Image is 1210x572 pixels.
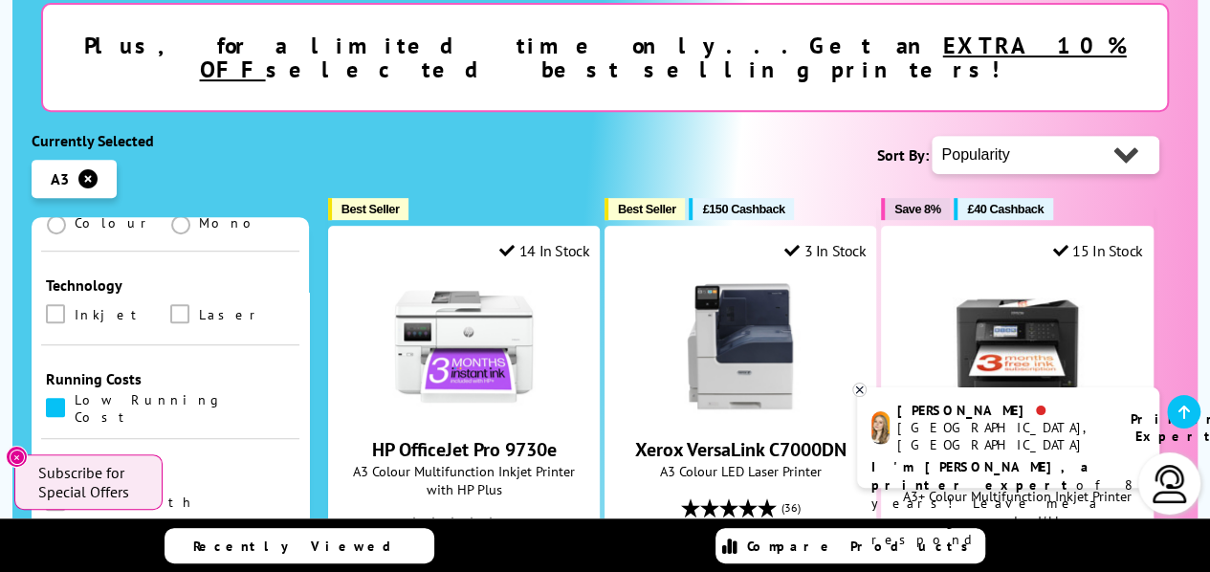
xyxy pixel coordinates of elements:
[341,202,400,216] span: Best Seller
[339,462,590,498] span: A3 Colour Multifunction Inkjet Printer with HP Plus
[46,369,295,388] div: Running Costs
[193,538,410,555] span: Recently Viewed
[897,402,1107,419] div: [PERSON_NAME]
[945,275,1089,418] img: Epson WorkForce WF-7840DTWF
[328,198,409,220] button: Best Seller
[881,198,950,220] button: Save 8%
[897,419,1107,453] div: [GEOGRAPHIC_DATA], [GEOGRAPHIC_DATA]
[618,202,676,216] span: Best Seller
[392,403,536,422] a: HP OfficeJet Pro 9730e
[392,275,536,418] img: HP OfficeJet Pro 9730e
[715,528,985,563] a: Compare Products
[32,131,309,150] div: Currently Selected
[702,202,784,216] span: £150 Cashback
[894,202,940,216] span: Save 8%
[669,275,812,418] img: Xerox VersaLink C7000DN
[51,169,69,188] span: A3
[876,145,928,165] span: Sort By:
[871,411,890,445] img: amy-livechat.png
[199,214,262,231] span: Mono
[967,202,1043,216] span: £40 Cashback
[615,462,867,480] span: A3 Colour LED Laser Printer
[1052,241,1142,260] div: 15 In Stock
[38,463,143,501] span: Subscribe for Special Offers
[669,403,812,422] a: Xerox VersaLink C7000DN
[871,458,1094,494] b: I'm [PERSON_NAME], a printer expert
[165,528,434,563] a: Recently Viewed
[781,490,801,526] span: (36)
[605,198,686,220] button: Best Seller
[954,198,1052,220] button: £40 Cashback
[499,241,589,260] div: 14 In Stock
[199,304,263,325] span: Laser
[75,304,145,325] span: Inkjet
[6,446,28,468] button: Close
[200,31,1127,84] u: EXTRA 10% OFF
[46,275,295,295] div: Technology
[75,214,154,231] span: Colour
[372,437,557,462] a: HP OfficeJet Pro 9730e
[46,463,295,482] div: Connectivity
[747,538,979,555] span: Compare Products
[635,437,847,462] a: Xerox VersaLink C7000DN
[84,31,1127,84] strong: Plus, for a limited time only...Get an selected best selling printers!
[1151,465,1189,503] img: user-headset-light.svg
[784,241,867,260] div: 3 In Stock
[871,458,1145,549] p: of 8 years! Leave me a message and I'll respond ASAP
[75,398,295,419] span: Low Running Cost
[689,198,794,220] button: £150 Cashback
[505,508,524,544] span: (18)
